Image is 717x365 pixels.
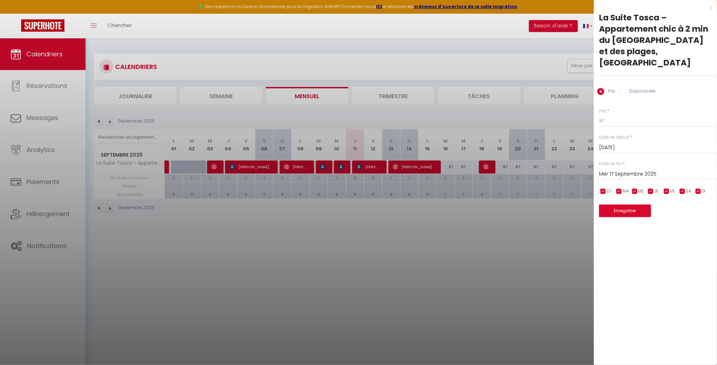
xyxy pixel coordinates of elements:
[607,188,611,195] span: LU
[599,108,606,115] label: Prix
[594,4,712,12] div: x
[625,88,656,96] label: Disponibilité
[623,188,629,195] span: MA
[686,188,692,195] span: SA
[687,333,712,360] iframe: Chat
[702,188,706,195] span: DI
[638,188,644,195] span: ME
[599,161,622,167] label: Date de fin
[604,88,615,96] label: Prix
[6,3,27,24] button: Ouvrir le widget de chat LiveChat
[599,12,712,68] div: La Suite Tosca – Appartement chic à 2 min du [GEOGRAPHIC_DATA] et des plages, [GEOGRAPHIC_DATA]
[670,188,675,195] span: VE
[654,188,659,195] span: JE
[599,134,629,141] label: Date de début
[599,204,651,217] button: Enregistrer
